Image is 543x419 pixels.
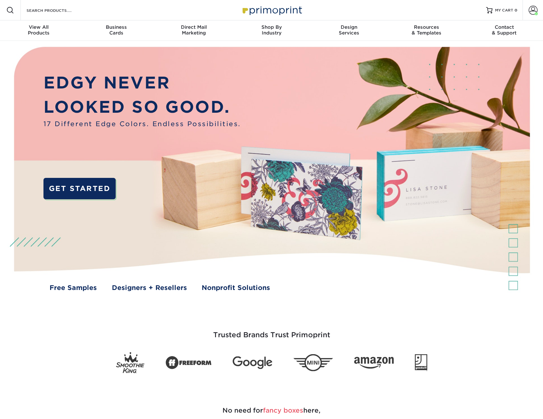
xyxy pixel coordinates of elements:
img: Smoothie King [116,352,144,373]
span: Shop By [233,24,310,30]
img: Freeform [166,353,212,373]
p: LOOKED SO GOOD. [43,95,241,119]
p: EDGY NEVER [43,71,241,95]
h3: Trusted Brands Trust Primoprint [85,316,459,347]
a: Designers + Resellers [112,283,187,293]
span: Resources [388,24,466,30]
a: DesignServices [310,20,388,41]
span: Contact [465,24,543,30]
span: MY CART [495,8,513,13]
a: BusinessCards [78,20,155,41]
img: Google [233,356,272,369]
a: Resources& Templates [388,20,466,41]
span: fancy boxes [263,407,303,414]
div: Industry [233,24,310,36]
span: Direct Mail [155,24,233,30]
div: Cards [78,24,155,36]
a: Nonprofit Solutions [202,283,270,293]
img: Mini [293,354,333,371]
a: Direct MailMarketing [155,20,233,41]
a: Shop ByIndustry [233,20,310,41]
span: Business [78,24,155,30]
div: & Support [465,24,543,36]
img: Amazon [354,357,394,369]
span: 17 Different Edge Colors. Endless Possibilities. [43,119,241,129]
div: & Templates [388,24,466,36]
span: 0 [515,8,517,12]
div: Marketing [155,24,233,36]
input: SEARCH PRODUCTS..... [26,6,88,14]
a: GET STARTED [43,178,116,199]
a: Contact& Support [465,20,543,41]
div: Services [310,24,388,36]
img: Goodwill [415,354,427,371]
img: Primoprint [240,3,304,17]
span: Design [310,24,388,30]
a: Free Samples [50,283,97,293]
